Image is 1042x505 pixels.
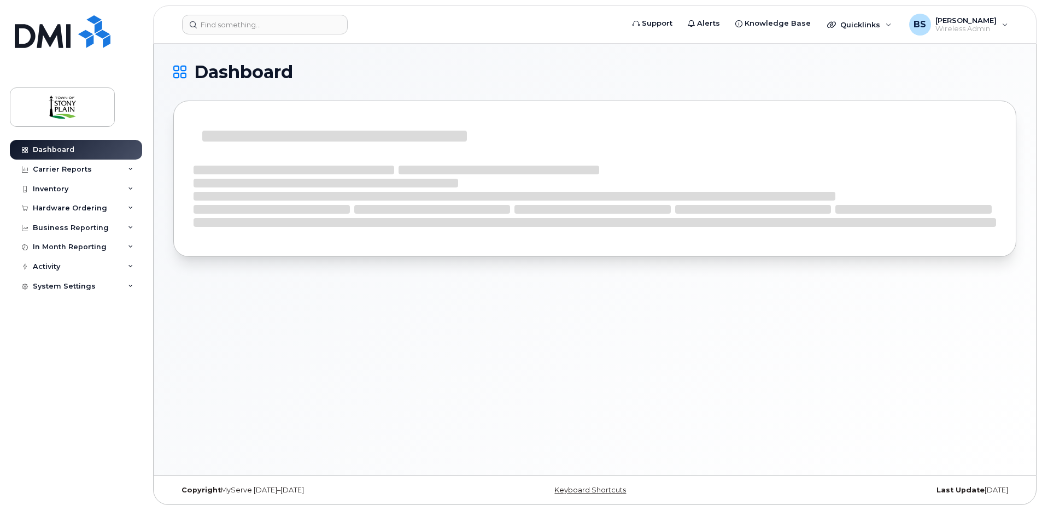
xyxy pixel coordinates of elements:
div: MyServe [DATE]–[DATE] [173,486,454,495]
strong: Last Update [936,486,985,494]
strong: Copyright [182,486,221,494]
a: Keyboard Shortcuts [554,486,626,494]
span: Dashboard [194,64,293,80]
div: [DATE] [735,486,1016,495]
